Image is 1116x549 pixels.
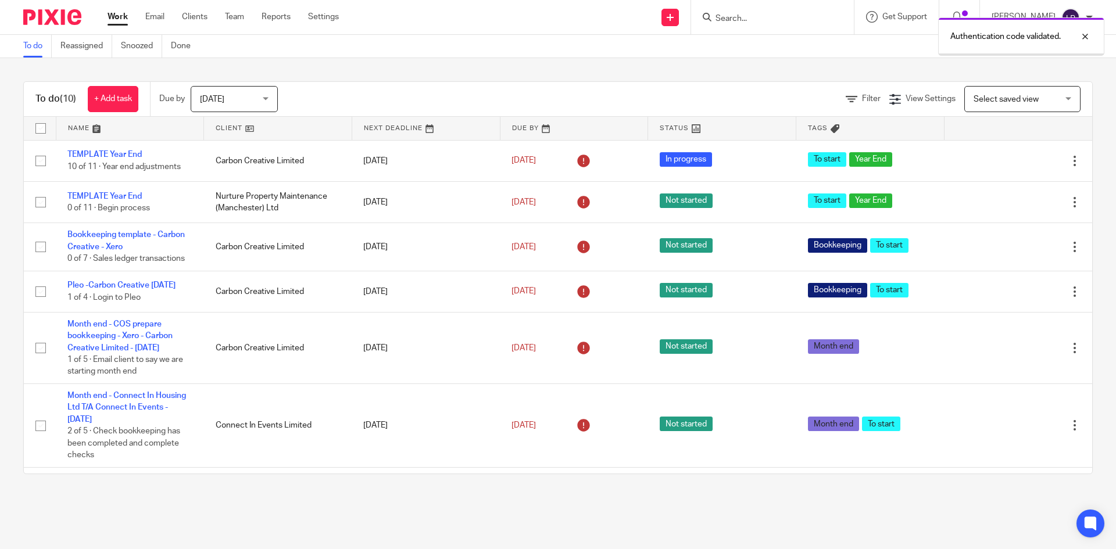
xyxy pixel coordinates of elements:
[906,95,956,103] span: View Settings
[870,238,908,253] span: To start
[204,384,352,468] td: Connect In Events Limited
[67,427,180,459] span: 2 of 5 · Check bookkeeping has been completed and complete checks
[67,163,181,171] span: 10 of 11 · Year end adjustments
[108,11,128,23] a: Work
[870,283,908,297] span: To start
[159,93,185,105] p: Due by
[204,271,352,312] td: Carbon Creative Limited
[849,193,892,208] span: Year End
[200,95,224,103] span: [DATE]
[23,9,81,25] img: Pixie
[512,421,536,429] span: [DATE]
[23,35,52,58] a: To do
[88,86,138,112] a: + Add task
[808,125,828,131] span: Tags
[660,339,713,354] span: Not started
[862,417,900,431] span: To start
[974,95,1039,103] span: Select saved view
[182,11,208,23] a: Clients
[67,254,185,263] span: 0 of 7 · Sales ledger transactions
[60,94,76,103] span: (10)
[204,312,352,383] td: Carbon Creative Limited
[808,417,859,431] span: Month end
[512,157,536,165] span: [DATE]
[204,223,352,271] td: Carbon Creative Limited
[352,384,500,468] td: [DATE]
[171,35,199,58] a: Done
[512,288,536,296] span: [DATE]
[67,231,185,250] a: Bookkeeping template - Carbon Creative - Xero
[512,198,536,206] span: [DATE]
[808,152,846,167] span: To start
[121,35,162,58] a: Snoozed
[67,150,142,159] a: TEMPLATE Year End
[849,152,892,167] span: Year End
[204,181,352,223] td: Nurture Property Maintenance (Manchester) Ltd
[67,293,141,302] span: 1 of 4 · Login to Pleo
[950,31,1061,42] p: Authentication code validated.
[67,320,173,352] a: Month end - COS prepare bookkeeping - Xero - Carbon Creative Limited - [DATE]
[67,392,186,424] a: Month end - Connect In Housing Ltd T/A Connect In Events - [DATE]
[808,193,846,208] span: To start
[262,11,291,23] a: Reports
[35,93,76,105] h1: To do
[660,417,713,431] span: Not started
[225,11,244,23] a: Team
[512,243,536,251] span: [DATE]
[352,140,500,181] td: [DATE]
[352,271,500,312] td: [DATE]
[67,204,150,212] span: 0 of 11 · Begin process
[808,283,867,297] span: Bookkeeping
[808,238,867,253] span: Bookkeeping
[145,11,164,23] a: Email
[862,95,881,103] span: Filter
[308,11,339,23] a: Settings
[512,344,536,352] span: [DATE]
[352,312,500,383] td: [DATE]
[67,281,176,289] a: Pleo -Carbon Creative [DATE]
[204,140,352,181] td: Carbon Creative Limited
[67,192,142,200] a: TEMPLATE Year End
[352,223,500,271] td: [DATE]
[808,339,859,354] span: Month end
[660,152,712,167] span: In progress
[660,283,713,297] span: Not started
[1061,8,1080,27] img: svg%3E
[352,181,500,223] td: [DATE]
[67,356,183,376] span: 1 of 5 · Email client to say we are starting month end
[60,35,112,58] a: Reassigned
[660,238,713,253] span: Not started
[660,193,713,208] span: Not started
